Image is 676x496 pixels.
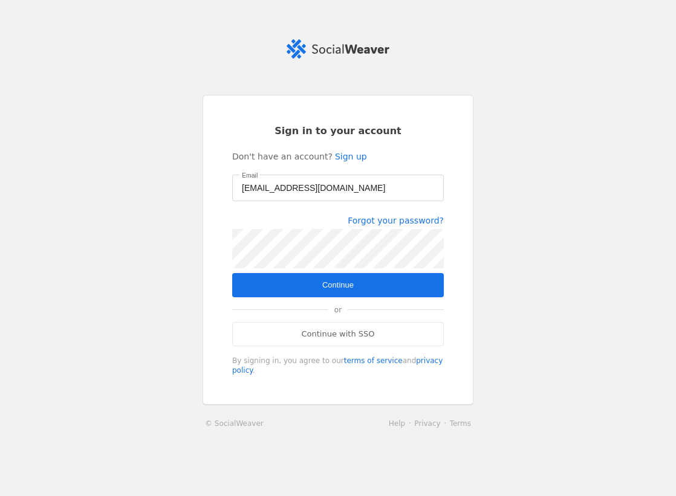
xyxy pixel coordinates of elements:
li: · [405,417,414,430]
a: © SocialWeaver [205,417,264,430]
a: Forgot your password? [348,216,444,225]
a: Terms [450,419,471,428]
input: Email [242,181,434,195]
span: Sign in to your account [275,124,401,138]
span: or [328,298,348,322]
li: · [441,417,450,430]
a: Help [389,419,405,428]
mat-label: Email [242,170,258,181]
a: Continue with SSO [232,322,444,346]
button: Continue [232,273,444,297]
a: Privacy [414,419,440,428]
a: Sign up [335,150,367,163]
div: By signing in, you agree to our and . [232,356,444,375]
a: terms of service [344,356,403,365]
span: Continue [322,279,354,291]
span: Don't have an account? [232,150,333,163]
